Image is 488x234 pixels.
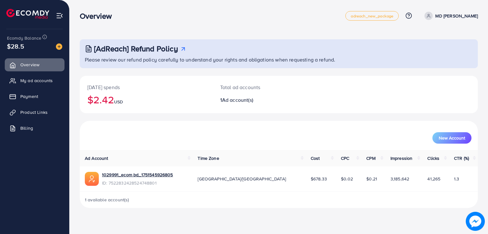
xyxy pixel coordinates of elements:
[5,106,64,119] a: Product Links
[427,155,439,161] span: Clicks
[114,99,123,105] span: USD
[454,176,459,182] span: 1.3
[80,11,117,21] h3: Overview
[341,155,349,161] span: CPC
[454,155,469,161] span: CTR (%)
[102,180,173,186] span: ID: 7522832428524748801
[198,155,219,161] span: Time Zone
[94,44,178,53] h3: [AdReach] Refund Policy
[466,212,485,231] img: image
[20,77,53,84] span: My ad accounts
[345,11,399,21] a: adreach_new_package
[198,176,286,182] span: [GEOGRAPHIC_DATA]/[GEOGRAPHIC_DATA]
[422,12,478,20] a: MD [PERSON_NAME]
[435,12,478,20] p: MD [PERSON_NAME]
[87,94,205,106] h2: $2.42
[439,136,465,140] span: New Account
[6,9,49,19] img: logo
[351,14,393,18] span: adreach_new_package
[20,93,38,100] span: Payment
[366,155,375,161] span: CPM
[85,197,129,203] span: 1 available account(s)
[56,43,62,50] img: image
[432,132,471,144] button: New Account
[5,58,64,71] a: Overview
[220,97,304,103] h2: 1
[311,155,320,161] span: Cost
[366,176,377,182] span: $0.21
[222,96,253,103] span: Ad account(s)
[20,109,48,115] span: Product Links
[427,176,440,182] span: 41,265
[5,74,64,87] a: My ad accounts
[7,42,24,51] span: $28.5
[87,83,205,91] p: [DATE] spends
[311,176,327,182] span: $678.33
[7,35,41,41] span: Ecomdy Balance
[20,125,33,131] span: Billing
[390,176,409,182] span: 3,185,642
[220,83,304,91] p: Total ad accounts
[85,172,99,186] img: ic-ads-acc.e4c84228.svg
[341,176,353,182] span: $0.02
[5,122,64,134] a: Billing
[56,12,63,19] img: menu
[5,90,64,103] a: Payment
[102,172,173,178] a: 1029991_ecom bd_1751545926805
[390,155,413,161] span: Impression
[85,155,108,161] span: Ad Account
[85,56,474,63] p: Please review our refund policy carefully to understand your rights and obligations when requesti...
[20,62,39,68] span: Overview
